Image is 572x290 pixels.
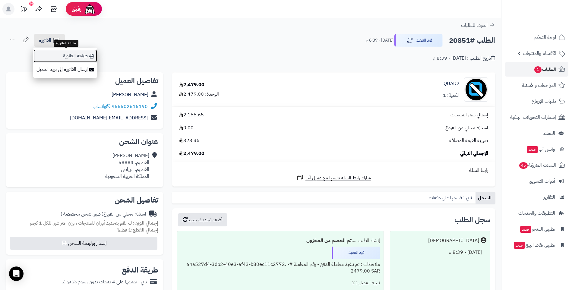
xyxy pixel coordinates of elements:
[461,22,495,29] a: العودة للطلبات
[39,37,51,44] span: الفاتورة
[443,92,460,99] div: الكمية: 1
[11,138,158,145] h2: عنوان الشحن
[29,2,33,6] div: 10
[505,62,568,77] a: الطلبات1
[131,226,158,234] strong: إجمالي القطع:
[70,114,148,121] a: [EMAIL_ADDRESS][DOMAIN_NAME]
[296,174,371,181] a: شارك رابط السلة نفسها مع عميل آخر
[505,190,568,204] a: التقارير
[179,112,204,118] span: 2,155.65
[544,193,555,201] span: التقارير
[445,125,488,131] span: استلام محلي من الفروع
[505,126,568,140] a: العملاء
[519,161,556,169] span: السلات المتروكة
[450,112,488,118] span: إجمالي سعر المنتجات
[433,55,495,62] div: تاريخ الطلب : [DATE] - 8:39 م
[181,259,380,277] div: ملاحظات : تم تنفيذ معاملة الدفع - رقم المعاملة #64a527d4-3db2-40e3-af43-b80ec11c2772. - 2479.00 SAR
[505,206,568,220] a: التطبيقات والخدمات
[181,235,380,247] div: إنشاء الطلب ....
[534,66,542,73] span: 1
[112,103,148,110] a: 966502615190
[444,80,460,87] a: QUAD2
[62,279,147,285] div: تابي - قسّمها على 4 دفعات بدون رسوم ولا فوائد
[505,174,568,188] a: أدوات التسويق
[181,277,380,289] div: تنبيه العميل : لا
[133,219,158,227] strong: إجمالي الوزن:
[332,247,380,259] div: قيد التنفيذ
[117,226,158,234] small: 1 قطعة
[61,210,103,218] span: ( طرق شحن مخصصة )
[505,222,568,236] a: تطبيق المتجرجديد
[520,225,555,233] span: تطبيق المتجر
[505,110,568,125] a: إشعارات التحويلات البنكية
[476,192,495,204] a: السجل
[514,242,525,249] span: جديد
[394,247,486,258] div: [DATE] - 8:39 م
[84,3,96,15] img: ai-face.png
[529,177,555,185] span: أدوات التسويق
[33,63,97,76] a: إرسال الفاتورة إلى بريد العميل
[505,30,568,45] a: لوحة التحكم
[449,34,495,47] h2: الطلب #20851
[16,3,31,17] a: تحديثات المنصة
[178,213,227,226] button: أضف تحديث جديد
[179,137,200,144] span: 323.35
[532,97,556,106] span: طلبات الإرجاع
[505,142,568,156] a: وآتس آبجديد
[449,137,488,144] span: ضريبة القيمة المضافة
[520,226,531,233] span: جديد
[179,91,219,98] div: الوحدة: 2,479.00
[426,192,476,204] a: تابي : قسمها على دفعات
[534,33,556,42] span: لوحة التحكم
[366,37,393,43] small: [DATE] - 8:39 م
[394,34,443,47] button: قيد التنفيذ
[543,129,555,137] span: العملاء
[306,237,352,244] b: تم الخصم من المخزون
[527,146,538,153] span: جديد
[105,152,149,180] div: [PERSON_NAME] القصيم، 58883 القصيم، الرياض المملكة العربية السعودية
[72,5,81,13] span: رفيق
[61,211,146,218] div: استلام محلي من الفروع
[460,150,488,157] span: الإجمالي النهائي
[523,49,556,58] span: الأقسام والمنتجات
[179,81,204,88] div: 2,479.00
[510,113,556,121] span: إشعارات التحويلات البنكية
[30,219,132,227] span: لم تقم بتحديد أوزان للمنتجات ، وزن افتراضي للكل 1 كجم
[519,162,528,169] span: 45
[175,167,493,174] div: رابط السلة
[505,94,568,109] a: طلبات الإرجاع
[461,22,488,29] span: العودة للطلبات
[534,65,556,74] span: الطلبات
[305,175,371,181] span: شارك رابط السلة نفسها مع عميل آخر
[526,145,555,153] span: وآتس آب
[505,158,568,172] a: السلات المتروكة45
[522,81,556,90] span: المراجعات والأسئلة
[505,238,568,252] a: تطبيق نقاط البيعجديد
[54,40,78,47] div: طباعة الفاتورة
[513,241,555,249] span: تطبيق نقاط البيع
[93,103,110,110] a: واتساب
[122,266,158,274] h2: طريقة الدفع
[33,49,97,63] a: طباعة الفاتورة
[428,237,479,244] div: [DEMOGRAPHIC_DATA]
[9,266,24,281] div: Open Intercom Messenger
[454,216,490,223] h3: سجل الطلب
[34,34,65,47] a: الفاتورة
[518,209,555,217] span: التطبيقات والخدمات
[464,77,488,102] img: no_image-90x90.png
[531,5,566,17] img: logo-2.png
[11,77,158,84] h2: تفاصيل العميل
[179,150,204,157] span: 2,479.00
[10,237,157,250] button: إصدار بوليصة الشحن
[11,197,158,204] h2: تفاصيل الشحن
[505,78,568,93] a: المراجعات والأسئلة
[179,125,194,131] span: 0.00
[112,91,148,98] a: [PERSON_NAME]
